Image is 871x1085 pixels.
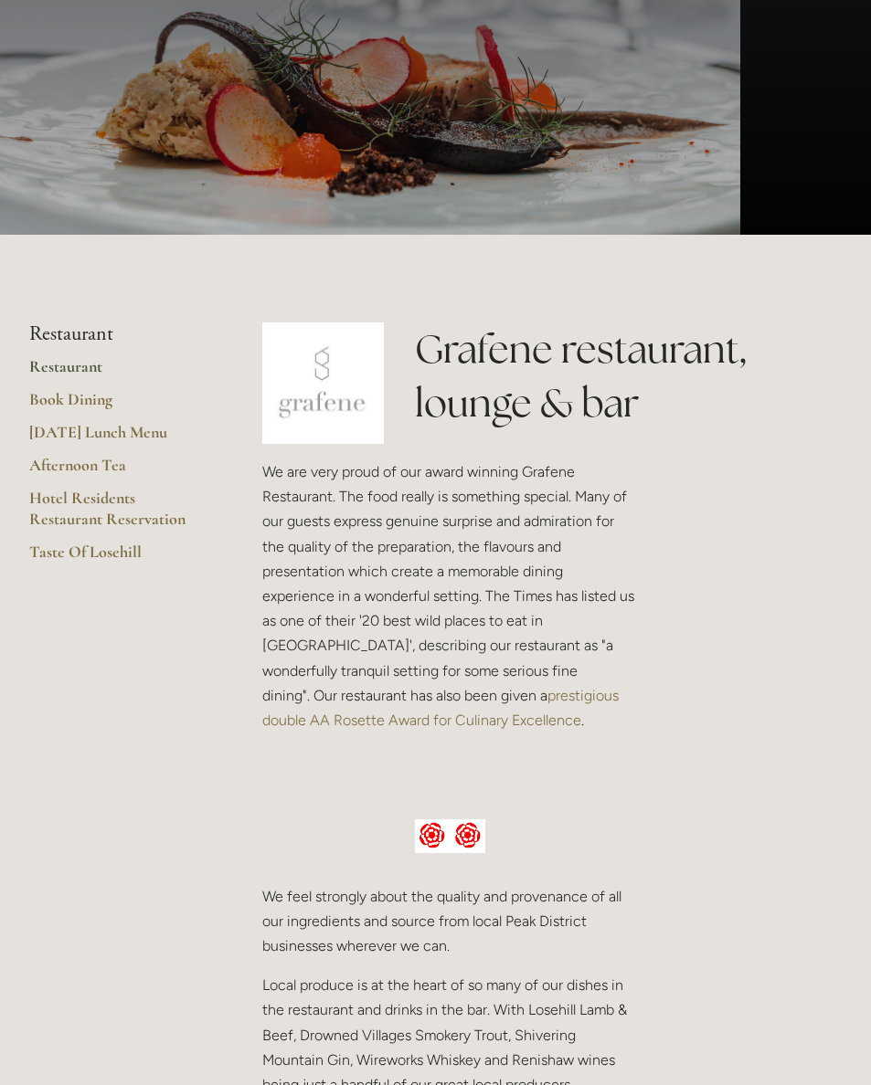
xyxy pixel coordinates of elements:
a: Book Dining [29,389,204,422]
a: Taste Of Losehill [29,542,204,574]
p: We feel strongly about the quality and provenance of all our ingredients and source from local Pe... [262,884,638,959]
p: We are very proud of our award winning Grafene Restaurant. The food really is something special. ... [262,459,638,732]
a: [DATE] Lunch Menu [29,422,204,455]
h1: Grafene restaurant, lounge & bar [415,322,842,430]
a: Afternoon Tea [29,455,204,488]
img: AA culinary excellence.jpg [415,819,485,852]
a: Hotel Residents Restaurant Reservation [29,488,204,542]
li: Restaurant [29,322,204,346]
a: Restaurant [29,356,204,389]
img: grafene.jpg [262,322,384,444]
